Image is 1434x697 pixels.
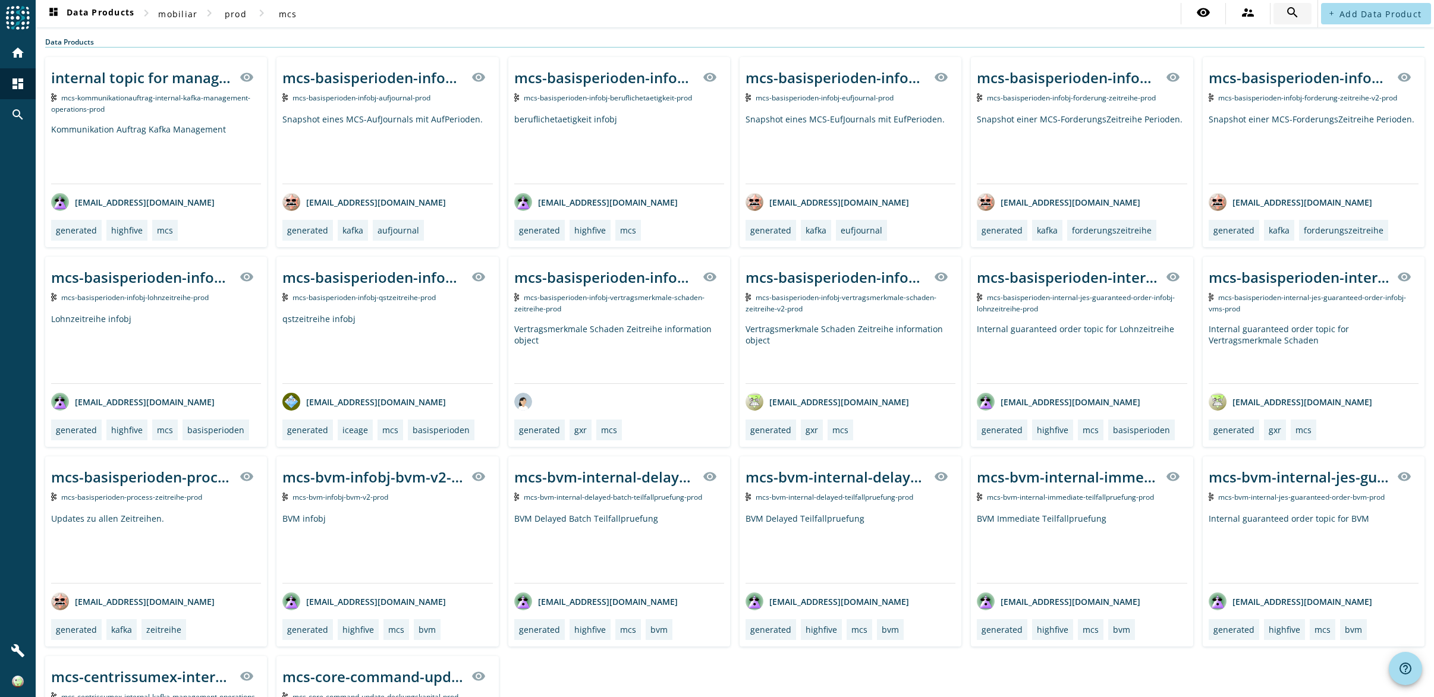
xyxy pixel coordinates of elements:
[987,492,1154,502] span: Kafka Topic: mcs-bvm-internal-immediate-teilfallpruefung-prod
[977,193,995,211] img: avatar
[1209,113,1419,184] div: Snapshot einer MCS-ForderungsZeitreihe Perioden.
[282,592,300,610] img: avatar
[46,7,134,21] span: Data Products
[216,3,254,24] button: prod
[1072,225,1152,236] div: forderungszeitreihe
[51,193,69,211] img: avatar
[806,225,826,236] div: kafka
[158,8,197,20] span: mobiliar
[514,293,520,301] img: Kafka Topic: mcs-basisperioden-infobj-vertragsmerkmale-schaden-zeitreihe-prod
[746,93,751,102] img: Kafka Topic: mcs-basisperioden-infobj-eufjournal-prod
[746,292,936,314] span: Kafka Topic: mcs-basisperioden-infobj-vertragsmerkmale-schaden-zeitreihe-v2-prod
[51,667,232,686] div: mcs-centrissumex-internal-kafka-management-operations-_stage_
[240,70,254,84] mat-icon: visibility
[519,624,560,635] div: generated
[514,292,705,314] span: Kafka Topic: mcs-basisperioden-infobj-vertragsmerkmale-schaden-zeitreihe-prod
[1314,624,1331,635] div: mcs
[1083,424,1099,436] div: mcs
[1113,624,1130,635] div: bvm
[756,93,894,103] span: Kafka Topic: mcs-basisperioden-infobj-eufjournal-prod
[157,225,173,236] div: mcs
[746,193,909,211] div: [EMAIL_ADDRESS][DOMAIN_NAME]
[282,93,288,102] img: Kafka Topic: mcs-basisperioden-infobj-aufjournal-prod
[746,267,927,287] div: mcs-basisperioden-infobj-vertragsmerkmale-schaden-zeitreihe-v2-_stage_
[746,113,955,184] div: Snapshot eines MCS-EufJournals mit EufPerioden.
[851,624,867,635] div: mcs
[11,46,25,60] mat-icon: home
[51,193,215,211] div: [EMAIL_ADDRESS][DOMAIN_NAME]
[703,469,717,484] mat-icon: visibility
[51,393,215,411] div: [EMAIL_ADDRESS][DOMAIN_NAME]
[977,592,995,610] img: avatar
[1269,624,1300,635] div: highfive
[1345,624,1362,635] div: bvm
[977,267,1158,287] div: mcs-basisperioden-internal-jes-guaranteed-order-infobj-lohnzeitreihe-_stage_
[1209,513,1419,583] div: Internal guaranteed order topic for BVM
[806,624,837,635] div: highfive
[1339,8,1422,20] span: Add Data Product
[746,592,763,610] img: avatar
[1321,3,1431,24] button: Add Data Product
[746,592,909,610] div: [EMAIL_ADDRESS][DOMAIN_NAME]
[524,93,692,103] span: Kafka Topic: mcs-basisperioden-infobj-beruflichetaetigkeit-prod
[282,293,288,301] img: Kafka Topic: mcs-basisperioden-infobj-qstzeitreihe-prod
[282,193,300,211] img: avatar
[832,424,848,436] div: mcs
[419,624,436,635] div: bvm
[51,293,56,301] img: Kafka Topic: mcs-basisperioden-infobj-lohnzeitreihe-prod
[1166,469,1180,484] mat-icon: visibility
[225,8,247,20] span: prod
[282,68,464,87] div: mcs-basisperioden-infobj-aufjournal-_stage_
[293,93,430,103] span: Kafka Topic: mcs-basisperioden-infobj-aufjournal-prod
[11,644,25,658] mat-icon: build
[524,492,702,502] span: Kafka Topic: mcs-bvm-internal-delayed-batch-teilfallpruefung-prod
[111,225,143,236] div: highfive
[514,113,724,184] div: beruflichetaetigkeit infobj
[703,70,717,84] mat-icon: visibility
[240,270,254,284] mat-icon: visibility
[746,193,763,211] img: avatar
[514,393,532,411] img: avatar
[51,393,69,411] img: avatar
[388,624,404,635] div: mcs
[1209,93,1214,102] img: Kafka Topic: mcs-basisperioden-infobj-forderung-zeitreihe-v2-prod
[287,225,328,236] div: generated
[746,393,763,411] img: avatar
[1397,70,1411,84] mat-icon: visibility
[514,493,520,501] img: Kafka Topic: mcs-bvm-internal-delayed-batch-teilfallpruefung-prod
[977,393,995,411] img: avatar
[56,624,97,635] div: generated
[1037,624,1068,635] div: highfive
[51,93,250,114] span: Kafka Topic: mcs-kommunikationauftrag-internal-kafka-management-operations-prod
[746,393,909,411] div: [EMAIL_ADDRESS][DOMAIN_NAME]
[1209,393,1227,411] img: avatar
[146,624,181,635] div: zeitreihe
[56,424,97,436] div: generated
[1209,323,1419,383] div: Internal guaranteed order topic for Vertragsmerkmale Schaden
[514,592,532,610] img: avatar
[1218,93,1397,103] span: Kafka Topic: mcs-basisperioden-infobj-forderung-zeitreihe-v2-prod
[413,424,470,436] div: basisperioden
[471,270,486,284] mat-icon: visibility
[342,624,374,635] div: highfive
[111,624,132,635] div: kafka
[977,323,1187,383] div: Internal guaranteed order topic for Lohnzeitreihe
[841,225,882,236] div: eufjournal
[620,624,636,635] div: mcs
[282,113,492,184] div: Snapshot eines MCS-AufJournals mit AufPerioden.
[282,467,464,487] div: mcs-bvm-infobj-bvm-v2-_stage_
[1304,225,1383,236] div: forderungszeitreihe
[977,592,1140,610] div: [EMAIL_ADDRESS][DOMAIN_NAME]
[187,424,244,436] div: basisperioden
[293,492,388,502] span: Kafka Topic: mcs-bvm-infobj-bvm-v2-prod
[1037,424,1068,436] div: highfive
[514,323,724,383] div: Vertragsmerkmale Schaden Zeitreihe information object
[746,493,751,501] img: Kafka Topic: mcs-bvm-internal-delayed-teilfallpruefung-prod
[982,624,1023,635] div: generated
[1037,225,1058,236] div: kafka
[282,313,492,383] div: qstzeitreihe infobj
[650,624,668,635] div: bvm
[1209,193,1227,211] img: avatar
[982,424,1023,436] div: generated
[51,467,232,487] div: mcs-basisperioden-process-zeitreihe-_stage_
